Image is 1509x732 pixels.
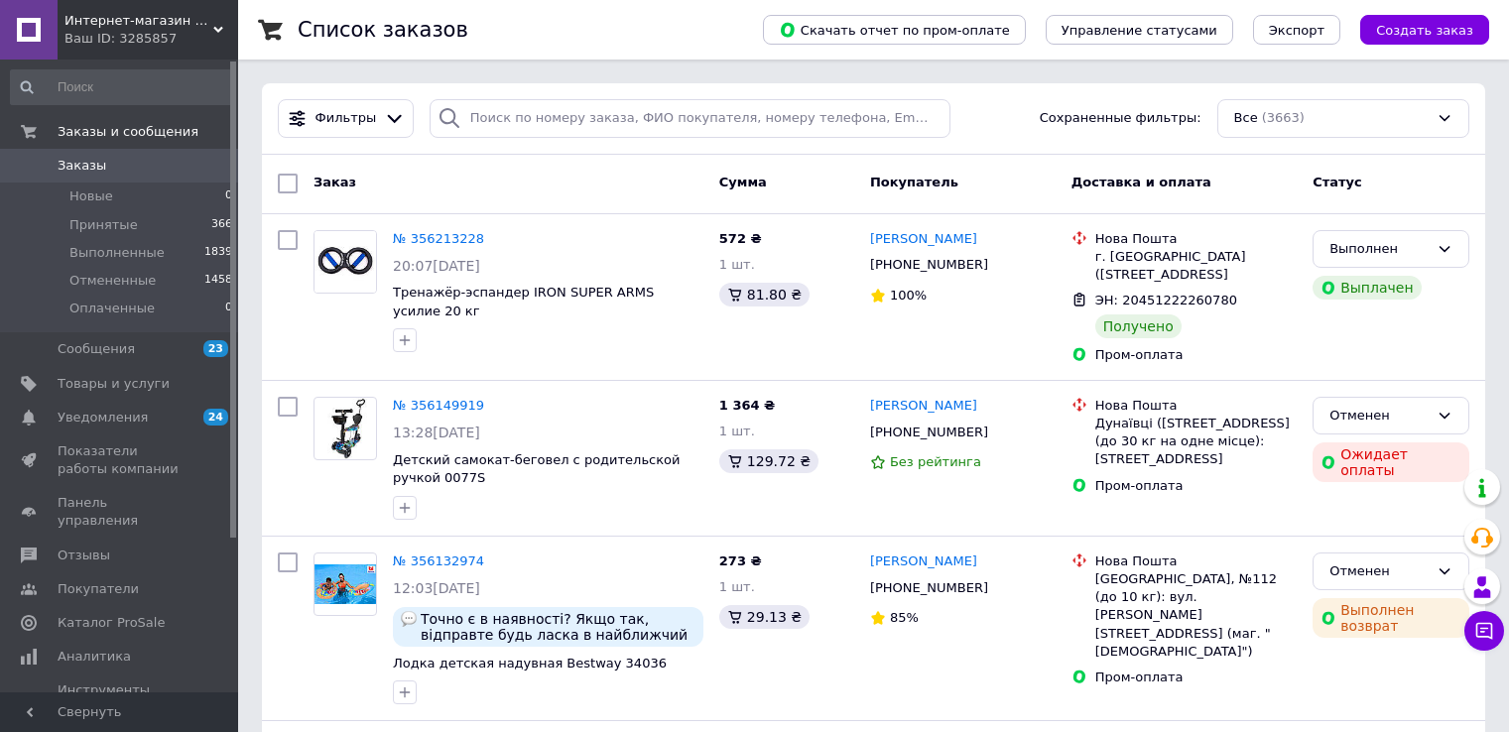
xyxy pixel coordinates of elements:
span: Отмененные [69,272,156,290]
input: Поиск [10,69,234,105]
div: Нова Пошта [1095,397,1297,415]
img: :speech_balloon: [401,611,417,627]
span: Заказы [58,157,106,175]
span: Принятые [69,216,138,234]
span: Инструменты вебмастера и SEO [58,681,184,717]
span: 100% [890,288,927,303]
span: 366 [211,216,232,234]
div: Получено [1095,314,1182,338]
span: (3663) [1262,110,1305,125]
span: Сообщения [58,340,135,358]
div: 129.72 ₴ [719,449,818,473]
span: Покупатели [58,580,139,598]
span: Фильтры [315,109,377,128]
span: Показатели работы компании [58,442,184,478]
span: Интернет-магазин "Sportcamp" [64,12,213,30]
span: 1839 [204,244,232,262]
a: № 356213228 [393,231,484,246]
span: Отзывы [58,547,110,564]
div: Выполнен [1329,239,1429,260]
div: 81.80 ₴ [719,283,810,306]
a: [PERSON_NAME] [870,552,977,571]
span: 85% [890,610,919,625]
span: 0 [225,300,232,317]
a: Тренажёр-эспандер IRON SUPER ARMS усилие 20 кг [393,285,654,318]
span: Новые [69,187,113,205]
div: Дунаївці ([STREET_ADDRESS] (до 30 кг на одне місце): [STREET_ADDRESS] [1095,415,1297,469]
a: Фото товару [314,230,377,294]
a: [PERSON_NAME] [870,397,977,416]
span: 1 шт. [719,257,755,272]
span: 273 ₴ [719,553,762,568]
input: Поиск по номеру заказа, ФИО покупателя, номеру телефона, Email, номеру накладной [430,99,950,138]
button: Чат с покупателем [1464,611,1504,651]
button: Экспорт [1253,15,1340,45]
div: Нова Пошта [1095,552,1297,570]
img: Фото товару [314,231,376,293]
button: Управление статусами [1046,15,1233,45]
span: 0 [225,187,232,205]
span: 23 [203,340,228,357]
span: 1 шт. [719,424,755,438]
span: Покупатель [870,175,958,189]
a: Создать заказ [1340,22,1489,37]
button: Скачать отчет по пром-оплате [763,15,1026,45]
span: 572 ₴ [719,231,762,246]
img: Фото товару [322,398,369,459]
span: Экспорт [1269,23,1324,38]
span: 1458 [204,272,232,290]
span: 1 шт. [719,579,755,594]
span: Панель управления [58,494,184,530]
span: Заказы и сообщения [58,123,198,141]
span: Управление статусами [1062,23,1217,38]
div: г. [GEOGRAPHIC_DATA] ([STREET_ADDRESS] [1095,248,1297,284]
div: [PHONE_NUMBER] [866,252,992,278]
div: Пром-оплата [1095,669,1297,686]
span: Без рейтинга [890,454,981,469]
span: Сохраненные фильтры: [1040,109,1201,128]
div: Выплачен [1313,276,1421,300]
span: 20:07[DATE] [393,258,480,274]
span: 1 364 ₴ [719,398,775,413]
span: Заказ [314,175,356,189]
a: № 356149919 [393,398,484,413]
a: Фото товару [314,552,377,616]
div: 29.13 ₴ [719,605,810,629]
div: Нова Пошта [1095,230,1297,248]
span: Сумма [719,175,767,189]
span: Товары и услуги [58,375,170,393]
span: Аналитика [58,648,131,666]
span: Уведомления [58,409,148,427]
div: Выполнен возврат [1313,598,1469,638]
div: Пром-оплата [1095,477,1297,495]
span: Скачать отчет по пром-оплате [779,21,1010,39]
a: [PERSON_NAME] [870,230,977,249]
div: [PHONE_NUMBER] [866,420,992,445]
span: Каталог ProSale [58,614,165,632]
h1: Список заказов [298,18,468,42]
span: 13:28[DATE] [393,425,480,440]
span: Оплаченные [69,300,155,317]
div: Отменен [1329,406,1429,427]
span: Создать заказ [1376,23,1473,38]
a: Фото товару [314,397,377,460]
div: [PHONE_NUMBER] [866,575,992,601]
img: Фото товару [314,564,376,604]
span: 24 [203,409,228,426]
div: [GEOGRAPHIC_DATA], №112 (до 10 кг): вул. [PERSON_NAME][STREET_ADDRESS] (маг. "[DEMOGRAPHIC_DATA]") [1095,570,1297,661]
a: Лодка детская надувная Bestway 34036 [393,656,667,671]
a: Детский самокат-беговел с родительской ручкой 0077S [393,452,680,486]
span: Все [1234,109,1258,128]
button: Создать заказ [1360,15,1489,45]
span: Выполненные [69,244,165,262]
span: Точно є в наявності? Якщо так, відправте будь ласка в найближчий час. Перетелефонуйте для уточнен... [421,611,695,643]
span: 12:03[DATE] [393,580,480,596]
span: Статус [1313,175,1362,189]
span: Доставка и оплата [1071,175,1211,189]
span: ЭН: 20451222260780 [1095,293,1237,307]
div: Отменен [1329,561,1429,582]
a: № 356132974 [393,553,484,568]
